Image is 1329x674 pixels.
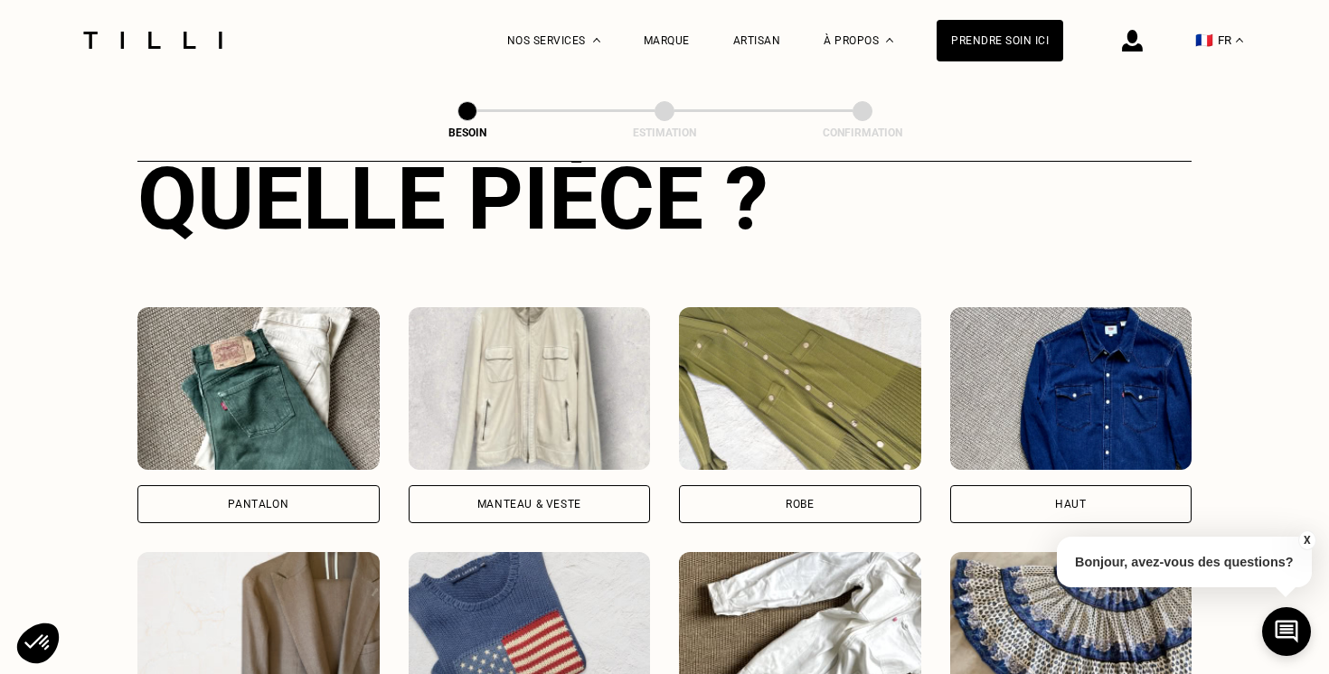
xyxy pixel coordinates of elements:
div: Quelle pièce ? [137,148,1192,249]
span: 🇫🇷 [1195,32,1213,49]
img: Tilli retouche votre Haut [950,307,1192,470]
div: Estimation [574,126,755,139]
img: menu déroulant [1236,38,1243,42]
p: Bonjour, avez-vous des questions? [1057,537,1312,587]
img: Tilli retouche votre Pantalon [137,307,380,470]
div: Pantalon [228,499,288,510]
img: Tilli retouche votre Robe [679,307,921,470]
img: Logo du service de couturière Tilli [77,32,229,49]
img: Menu déroulant [593,38,600,42]
a: Artisan [733,34,781,47]
a: Marque [644,34,690,47]
a: Prendre soin ici [937,20,1063,61]
img: Menu déroulant à propos [886,38,893,42]
div: Manteau & Veste [477,499,581,510]
div: Besoin [377,126,558,139]
div: Confirmation [772,126,953,139]
img: Tilli retouche votre Manteau & Veste [409,307,651,470]
img: icône connexion [1122,30,1143,51]
button: X [1297,530,1315,550]
div: Robe [786,499,814,510]
div: Haut [1055,499,1086,510]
